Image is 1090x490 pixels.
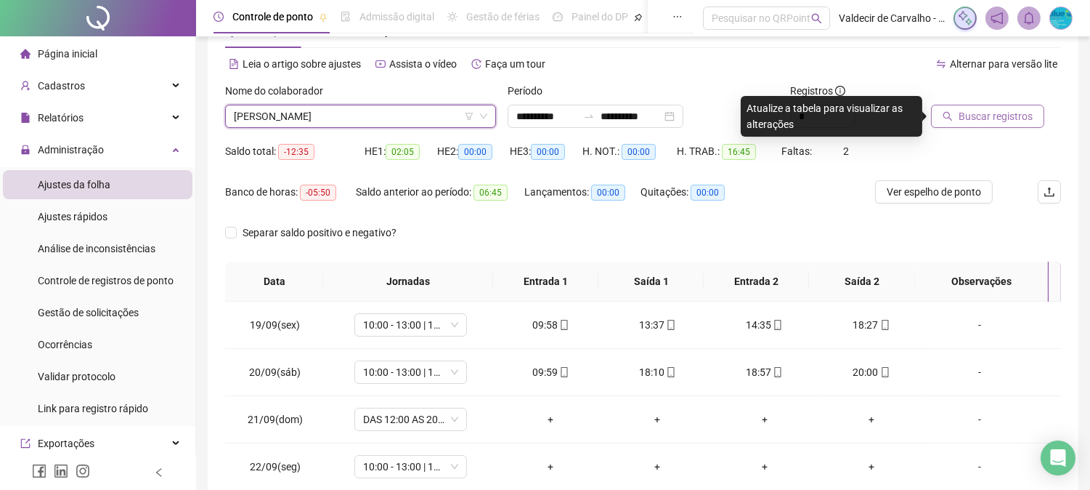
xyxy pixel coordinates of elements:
[723,411,806,427] div: +
[931,105,1044,128] button: Buscar registros
[829,364,913,380] div: 20:00
[914,262,1049,302] th: Observações
[691,185,725,201] span: 00:00
[365,143,437,160] div: HE 1:
[829,459,913,475] div: +
[640,184,745,201] div: Quitações:
[634,13,643,22] span: pushpin
[943,111,953,121] span: search
[20,145,30,155] span: lock
[839,10,945,26] span: Valdecir de Carvalho - BlueW Shop Taboão
[887,184,981,200] span: Ver espelho de ponto
[38,275,174,286] span: Controle de registros de ponto
[771,320,783,330] span: mobile
[829,411,913,427] div: +
[950,58,1057,70] span: Alternar para versão lite
[213,12,224,22] span: clock-circle
[1050,7,1072,29] img: 19474
[20,438,30,449] span: export
[278,144,314,160] span: -12:35
[583,111,595,122] span: swap-right
[616,459,699,475] div: +
[447,12,457,22] span: sun
[558,320,569,330] span: mobile
[38,438,94,449] span: Exportações
[531,144,565,160] span: 00:00
[835,86,845,96] span: info-circle
[458,144,492,160] span: 00:00
[237,225,402,241] span: Separar saldo positivo e negativo?
[508,83,552,99] label: Período
[704,262,809,302] th: Entrada 2
[493,262,598,302] th: Entrada 1
[232,11,313,23] span: Controle de ponto
[363,409,458,430] span: DAS 12:00 AS 20:20
[76,464,90,478] span: instagram
[664,320,676,330] span: mobile
[771,367,783,377] span: mobile
[225,143,365,160] div: Saldo total:
[225,262,323,302] th: Data
[249,366,301,378] span: 20/09(sáb)
[616,411,699,427] div: +
[466,11,540,23] span: Gestão de férias
[250,461,301,473] span: 22/09(seg)
[243,58,361,70] span: Leia o artigo sobre ajustes
[389,58,457,70] span: Assista o vídeo
[225,184,356,201] div: Banco de horas:
[591,185,625,201] span: 00:00
[509,459,593,475] div: +
[558,367,569,377] span: mobile
[722,144,756,160] span: 16:45
[225,83,333,99] label: Nome do colaborador
[473,185,508,201] span: 06:45
[926,273,1037,289] span: Observações
[553,12,563,22] span: dashboard
[229,59,239,69] span: file-text
[664,367,676,377] span: mobile
[672,12,683,22] span: ellipsis
[341,12,351,22] span: file-done
[38,80,85,92] span: Cadastros
[20,49,30,59] span: home
[375,59,386,69] span: youtube
[465,112,473,121] span: filter
[677,143,781,160] div: H. TRAB.:
[781,145,814,157] span: Faltas:
[582,143,677,160] div: H. NOT.:
[38,339,92,350] span: Ocorrências
[510,143,582,160] div: HE 3:
[20,81,30,91] span: user-add
[38,307,139,318] span: Gestão de solicitações
[1041,441,1075,475] div: Open Intercom Messenger
[991,12,1004,25] span: notification
[811,13,822,24] span: search
[879,320,890,330] span: mobile
[363,361,458,383] span: 10:00 - 13:00 | 14:00 - 18:20
[723,317,806,333] div: 14:35
[479,112,488,121] span: down
[741,96,922,137] div: Atualize a tabela para visualizar as alterações
[485,58,545,70] span: Faça um tour
[937,364,1022,380] div: -
[829,317,913,333] div: 18:27
[723,459,806,475] div: +
[937,459,1022,475] div: -
[959,108,1033,124] span: Buscar registros
[524,184,640,201] div: Lançamentos:
[38,403,148,414] span: Link para registro rápido
[363,314,458,336] span: 10:00 - 13:00 | 14:00 - 18:20
[38,371,115,382] span: Validar protocolo
[598,262,704,302] th: Saída 1
[1022,12,1036,25] span: bell
[250,319,300,331] span: 19/09(sex)
[32,464,46,478] span: facebook
[356,184,524,201] div: Saldo anterior ao período:
[843,145,849,157] span: 2
[471,59,481,69] span: history
[572,11,628,23] span: Painel do DP
[809,262,914,302] th: Saída 2
[323,262,493,302] th: Jornadas
[363,456,458,478] span: 10:00 - 13:00 | 14:00 - 18:20
[937,317,1022,333] div: -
